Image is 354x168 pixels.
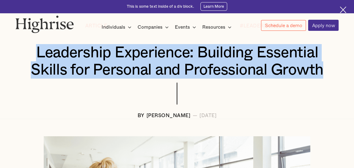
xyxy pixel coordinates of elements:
[202,23,225,31] div: Resources
[127,4,194,9] div: This is some text inside of a div block.
[261,20,306,31] a: Schedule a demo
[15,15,74,33] img: Highrise logo
[308,20,339,31] a: Apply now
[29,44,325,78] h1: Leadership Experience: Building Essential Skills for Personal and Professional Growth
[147,113,191,119] div: [PERSON_NAME]
[102,23,125,31] div: Individuals
[193,113,198,119] div: —
[175,23,190,31] div: Events
[340,6,346,13] img: Cross icon
[199,113,216,119] div: [DATE]
[138,113,144,119] div: BY
[200,2,227,11] a: Learn More
[138,23,163,31] div: Companies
